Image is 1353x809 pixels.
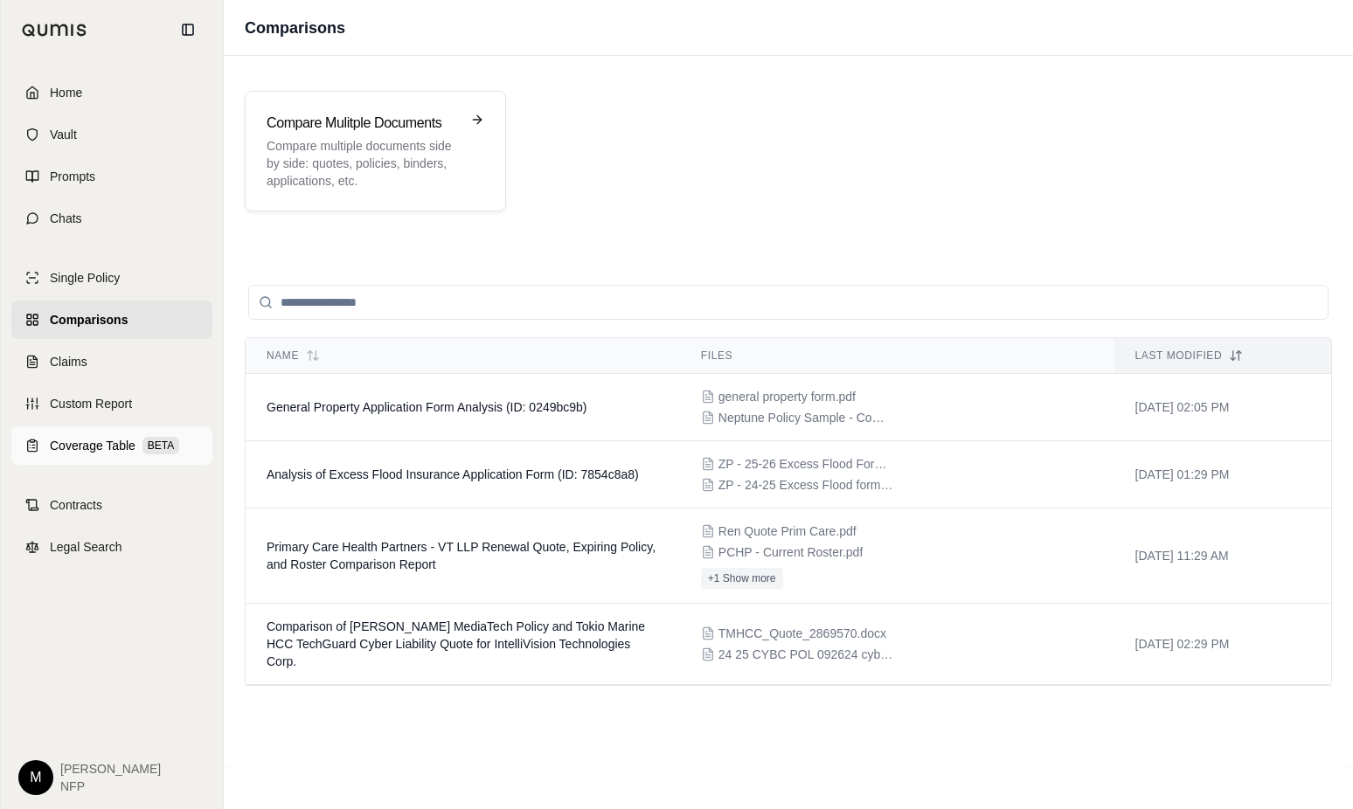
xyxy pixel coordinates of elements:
span: ZP - 24-25 Excess Flood form.pdf [718,476,893,494]
img: Qumis Logo [22,24,87,37]
span: Comparison of Beazley MediaTech Policy and Tokio Marine HCC TechGuard Cyber Liability Quote for I... [267,619,645,668]
h3: Compare Mulitple Documents [267,113,460,134]
a: Chats [11,199,212,238]
a: Coverage TableBETA [11,426,212,465]
a: Legal Search [11,528,212,566]
td: [DATE] 02:29 PM [1114,604,1331,685]
td: [DATE] 11:29 AM [1114,508,1331,604]
td: [DATE] 02:05 PM [1114,374,1331,441]
span: general property form.pdf [718,388,856,405]
a: Home [11,73,212,112]
span: Single Policy [50,269,120,287]
div: Last modified [1135,349,1310,363]
button: Collapse sidebar [174,16,202,44]
a: Prompts [11,157,212,196]
span: Comparisons [50,311,128,328]
span: Vault [50,126,77,143]
a: Contracts [11,486,212,524]
div: Name [267,349,659,363]
a: Vault [11,115,212,154]
span: ZP - 25-26 Excess Flood Form.pdf [718,455,893,473]
div: M [18,760,53,795]
span: Analysis of Excess Flood Insurance Application Form (ID: 7854c8a8) [267,467,639,481]
span: TMHCC_Quote_2869570.docx [718,625,886,642]
span: Prompts [50,168,95,185]
span: Chats [50,210,82,227]
a: Comparisons [11,301,212,339]
td: [DATE] 01:29 PM [1114,441,1331,508]
p: Compare multiple documents side by side: quotes, policies, binders, applications, etc. [267,137,460,190]
span: Home [50,84,82,101]
span: Custom Report [50,395,132,412]
th: Files [680,338,1114,374]
span: Claims [50,353,87,370]
a: Custom Report [11,384,212,423]
span: Ren Quote Prim Care.pdf [718,522,857,540]
span: [PERSON_NAME] [60,760,161,778]
span: Contracts [50,496,102,514]
span: PCHP - Current Roster.pdf [718,543,863,561]
span: 24 25 CYBC POL 092624 cyber policy.pdf [718,646,893,663]
span: General Property Application Form Analysis (ID: 0249bc9b) [267,400,587,414]
span: BETA [142,437,179,454]
span: Primary Care Health Partners - VT LLP Renewal Quote, Expiring Policy, and Roster Comparison Report [267,540,656,571]
h1: Comparisons [245,16,345,40]
span: Coverage Table [50,437,135,454]
a: Claims [11,342,212,381]
span: NFP [60,778,161,795]
span: Legal Search [50,538,122,556]
a: Single Policy [11,259,212,297]
button: +1 Show more [701,568,783,589]
span: Neptune Policy Sample - Commercial.pdf [718,409,893,426]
